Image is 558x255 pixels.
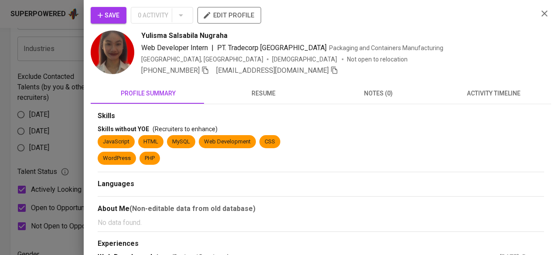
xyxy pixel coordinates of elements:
[217,44,327,52] span: PT. Tradecorp [GEOGRAPHIC_DATA]
[103,154,131,163] div: WordPress
[216,66,329,75] span: [EMAIL_ADDRESS][DOMAIN_NAME]
[98,10,119,21] span: Save
[141,66,200,75] span: [PHONE_NUMBER]
[98,204,544,214] div: About Me
[204,10,254,21] span: edit profile
[129,204,255,213] b: (Non-editable data from old database)
[143,138,158,146] div: HTML
[98,179,544,189] div: Languages
[265,138,275,146] div: CSS
[98,218,544,228] p: No data found.
[98,126,149,133] span: Skills without YOE
[141,31,228,41] span: Yulisma Salsabila Nugraha
[141,55,263,64] div: [GEOGRAPHIC_DATA], [GEOGRAPHIC_DATA]
[98,111,544,121] div: Skills
[211,43,214,53] span: |
[141,44,208,52] span: Web Developer Intern
[441,88,546,99] span: activity timeline
[211,88,316,99] span: resume
[91,31,134,74] img: 10be3dfdb1eae63e675931c982c3d43a.jpeg
[326,88,431,99] span: notes (0)
[91,7,126,24] button: Save
[197,11,261,18] a: edit profile
[98,239,544,249] div: Experiences
[96,88,201,99] span: profile summary
[329,44,443,51] span: Packaging and Containers Manufacturing
[347,55,408,64] p: Not open to relocation
[103,138,129,146] div: JavaScript
[172,138,190,146] div: MySQL
[197,7,261,24] button: edit profile
[145,154,155,163] div: PHP
[204,138,251,146] div: Web Development
[272,55,338,64] span: [DEMOGRAPHIC_DATA]
[153,126,218,133] span: (Recruiters to enhance)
